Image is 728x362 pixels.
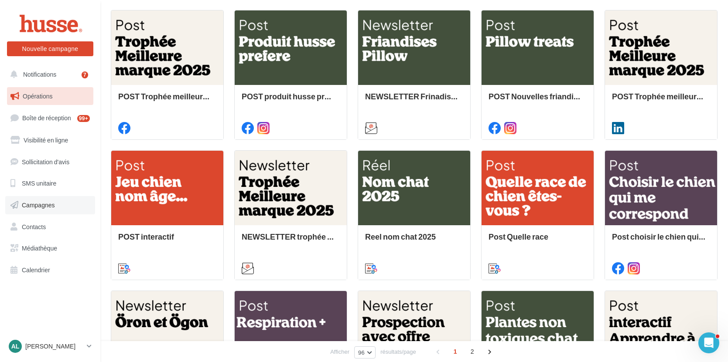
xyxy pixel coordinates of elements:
[22,158,69,165] span: Sollicitation d'avis
[118,92,216,109] div: POST Trophée meilleure marque
[448,345,462,359] span: 1
[242,232,340,250] div: NEWSLETTER trophée meilleure marque 2025
[22,179,56,187] span: SMS unitaire
[698,332,719,353] iframe: Intercom live chat
[5,196,95,214] a: Campagnes
[5,131,95,149] a: Visibilité en ligne
[5,239,95,257] a: Médiathèque
[612,92,710,109] div: POST Trophée meilleure marque
[5,65,92,84] button: Notifications 7
[489,232,587,250] div: Post Quelle race
[82,71,88,78] div: 7
[5,153,95,171] a: Sollicitation d'avis
[242,92,340,109] div: POST produit husse preféré
[5,174,95,193] a: SMS unitaire
[612,232,710,250] div: Post choisir le chien qui me correspond
[22,223,46,230] span: Contacts
[22,266,50,274] span: Calendrier
[365,232,463,250] div: Reel nom chat 2025
[23,92,52,100] span: Opérations
[22,244,57,252] span: Médiathèque
[22,201,55,209] span: Campagnes
[330,348,349,356] span: Afficher
[5,87,95,105] a: Opérations
[23,71,56,78] span: Notifications
[5,108,95,127] a: Boîte de réception99+
[5,218,95,236] a: Contacts
[11,342,20,351] span: Al
[7,41,93,56] button: Nouvelle campagne
[380,348,416,356] span: résultats/page
[24,136,68,144] span: Visibilité en ligne
[25,342,83,351] p: [PERSON_NAME]
[5,261,95,279] a: Calendrier
[365,92,463,109] div: NEWSLETTER Frinadises Pillow
[118,232,216,250] div: POST interactif
[489,92,587,109] div: POST Nouvelles friandises chat pillow treats
[7,338,93,355] a: Al [PERSON_NAME]
[465,345,479,359] span: 2
[358,349,365,356] span: 96
[22,114,71,122] span: Boîte de réception
[354,346,376,359] button: 96
[77,115,90,122] div: 99+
